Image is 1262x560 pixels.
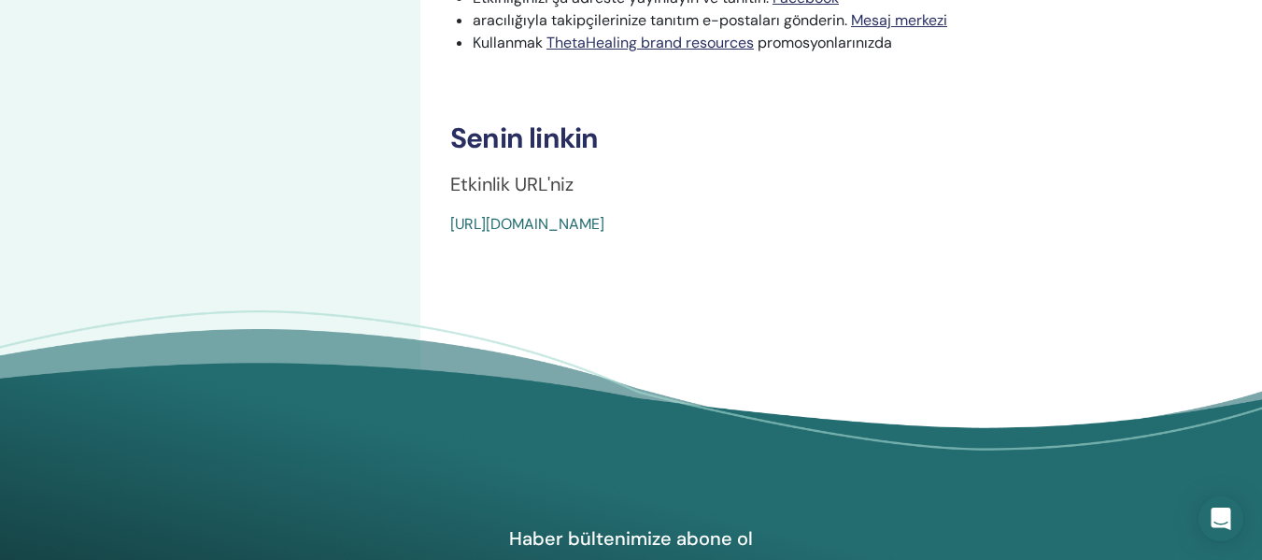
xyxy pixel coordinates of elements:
div: Open Intercom Messenger [1198,496,1243,541]
li: Kullanmak promosyonlarınızda [473,32,1232,54]
a: Mesaj merkezi [851,10,947,30]
p: Etkinlik URL'niz [450,170,1232,198]
h4: Haber bültenimize abone ol [416,526,847,551]
a: [URL][DOMAIN_NAME] [450,214,604,234]
h3: Senin linkin [450,122,1232,155]
li: aracılığıyla takipçilerinize tanıtım e-postaları gönderin. [473,9,1232,32]
a: ThetaHealing brand resources [546,33,754,52]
